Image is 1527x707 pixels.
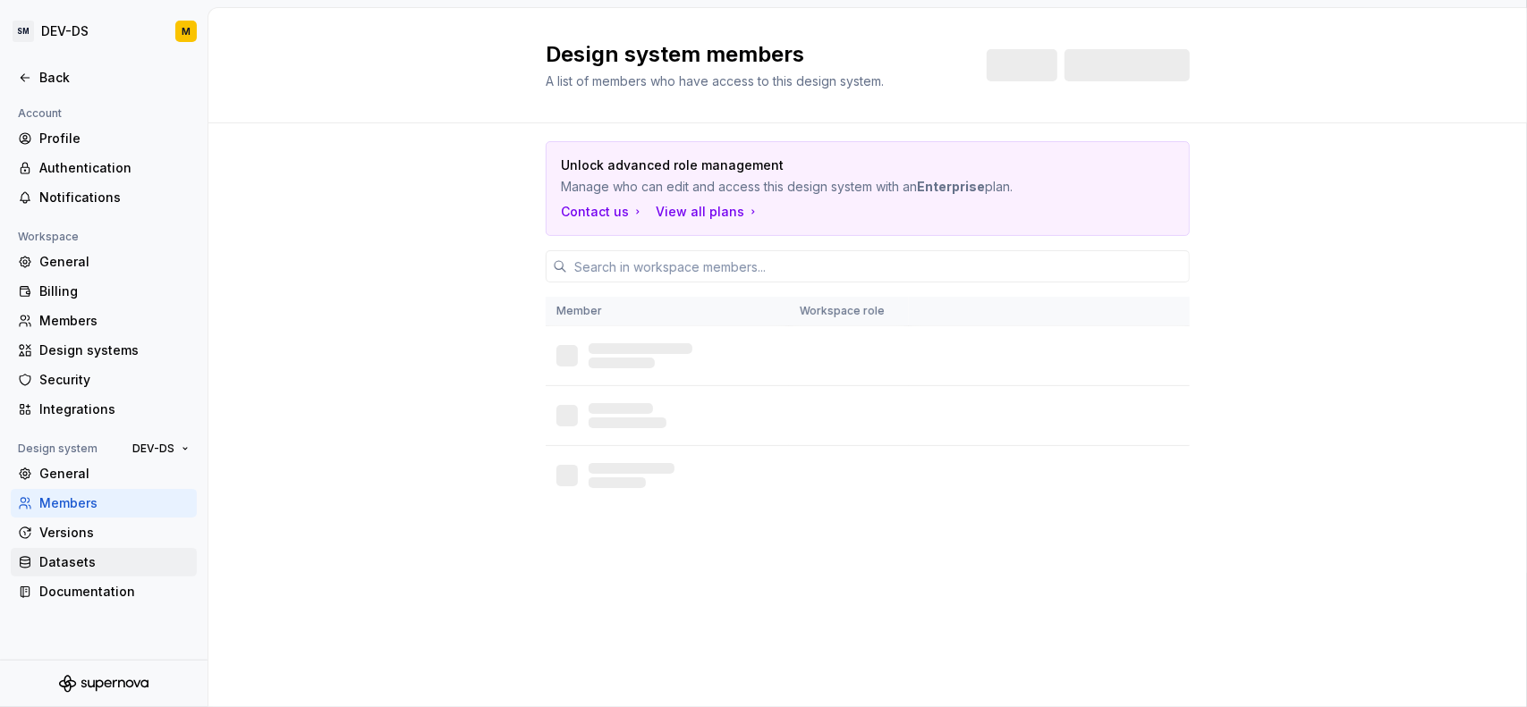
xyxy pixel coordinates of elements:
th: Member [546,297,789,326]
a: General [11,248,197,276]
div: Profile [39,130,190,147]
a: Contact us [561,203,645,221]
a: Members [11,489,197,518]
div: M [182,24,191,38]
b: Enterprise [917,179,985,194]
p: Manage who can edit and access this design system with an plan. [561,178,1049,196]
div: Members [39,312,190,330]
div: Notifications [39,189,190,206]
h2: Design system members [546,40,965,69]
div: Workspace [11,226,86,248]
a: Notifications [11,183,197,212]
div: General [39,465,190,483]
div: Integrations [39,400,190,418]
div: DEV-DS [41,22,89,40]
div: General [39,253,190,271]
a: Billing [11,277,197,306]
th: Workspace role [789,297,909,326]
div: Account [11,103,69,124]
button: View all plans [656,203,760,221]
a: Back [11,63,197,92]
svg: Supernova Logo [59,675,148,693]
a: Security [11,366,197,394]
a: Authentication [11,154,197,182]
div: Billing [39,282,190,300]
a: Profile [11,124,197,153]
div: Datasets [39,553,190,571]
div: Design systems [39,341,190,359]
div: Back [39,69,190,87]
a: Integrations [11,395,197,424]
a: Design systems [11,336,197,365]
div: Authentication [39,159,190,177]
div: Security [39,371,190,389]
a: Documentation [11,577,197,606]
button: SMDEV-DSM [4,12,204,51]
div: Documentation [39,583,190,601]
a: Datasets [11,548,197,577]
input: Search in workspace members... [567,250,1190,282]
span: DEV-DS [132,442,174,456]
a: Members [11,307,197,335]
div: Members [39,494,190,512]
p: Unlock advanced role management [561,156,1049,174]
div: Versions [39,524,190,542]
a: Versions [11,518,197,547]
span: A list of members who have access to this design system. [546,73,884,88]
div: SM [13,21,34,42]
a: General [11,459,197,488]
div: Design system [11,438,105,459]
